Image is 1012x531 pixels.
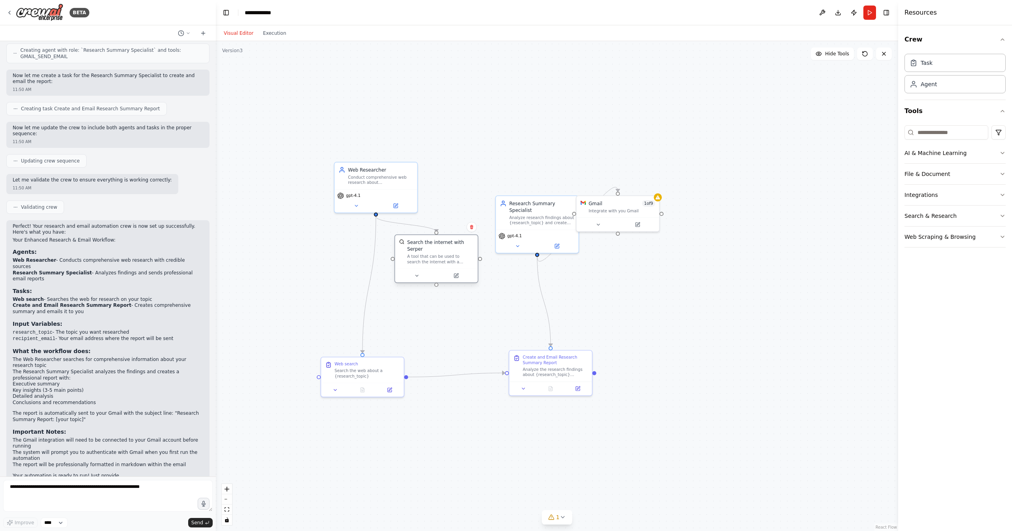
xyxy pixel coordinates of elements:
g: Edge from 6b241681-7daa-4b79-9f22-dadce40b3a5a to 3f9086cd-f3f4-41ae-899a-353dbd45491e [534,257,554,346]
span: Hide Tools [825,51,849,57]
li: - The topic you want researched [13,329,203,336]
li: The Research Summary Specialist analyzes the findings and creates a professional report with: [13,369,203,406]
button: 1 [542,510,572,525]
div: BETA [70,8,89,17]
img: Logo [16,4,63,21]
div: Web ResearcherConduct comprehensive web research about {research_topic}, identifying credible sou... [334,162,418,213]
strong: Web search [13,297,44,302]
button: Search & Research [904,206,1006,226]
li: - Creates comprehensive summary and emails it to you [13,302,203,315]
li: - Conducts comprehensive web research with credible sources [13,257,203,270]
button: No output available [536,385,565,393]
div: Agent [921,80,937,88]
span: 1 [556,513,560,521]
div: SerperDevToolSearch the internet with SerperA tool that can be used to search the internet with a... [395,236,478,284]
span: Improve [15,520,34,526]
li: The Gmail integration will need to be connected to your Gmail account before running [13,437,203,450]
h3: Agents: [13,248,203,256]
g: Edge from a247692d-75df-4de9-b55e-f6d185cae0c3 to ace1519e-8580-4040-8a0c-9da0e3ca84f5 [359,216,379,353]
div: Tools [904,122,1006,254]
div: Research Summary SpecialistAnalyze research findings about {research_topic} and create comprehens... [495,195,579,253]
button: Send [188,518,213,527]
div: Web search [334,361,358,367]
div: Research Summary Specialist [509,200,574,214]
img: SerperDevTool [399,239,405,245]
button: fit view [222,505,232,515]
button: Execution [258,28,291,38]
div: React Flow controls [222,484,232,525]
li: Detailed analysis [13,393,203,400]
p: Your automation is ready to run! Just provide the and when you execute it. [13,473,203,486]
h3: What the workflow does: [13,347,203,355]
span: Updating crew sequence [21,158,80,164]
h4: Resources [904,8,937,17]
button: Web Scraping & Browsing [904,227,1006,247]
span: Creating agent with role: `Research Summary Specialist` and tools: GMAIL_SEND_EMAIL [20,47,203,60]
span: Number of enabled actions [642,200,655,207]
div: 11:50 AM [13,87,203,93]
button: AI & Machine Learning [904,143,1006,163]
img: Gmail [580,200,586,206]
p: Now let me update the crew to include both agents and tasks in the proper sequence: [13,125,203,137]
button: Delete node [466,222,477,232]
li: Executive summary [13,381,203,387]
div: Crew [904,51,1006,100]
button: zoom in [222,484,232,494]
button: No output available [348,386,377,394]
span: Creating task Create and Email Research Summary Report [21,106,160,112]
button: Integrations [904,185,1006,205]
button: Open in side panel [437,272,475,280]
code: research_topic [13,330,53,335]
div: GmailGmail1of9Integrate with you Gmail [576,195,660,232]
div: Version 3 [222,47,243,54]
li: Key insights (3-5 main points) [13,387,203,394]
li: The report will be professionally formatted in markdown within the email [13,462,203,468]
div: Web Researcher [348,166,413,173]
div: 11:50 AM [13,139,203,145]
li: - Your email address where the report will be sent [13,336,203,342]
div: Search the internet with Serper [407,239,474,253]
nav: breadcrumb [245,9,284,17]
h3: Input Variables: [13,320,203,328]
span: gpt-4.1 [346,193,361,198]
li: The report is automatically sent to your Gmail with the subject line: "Research Summary Report: [... [13,410,203,423]
div: Gmail [589,200,602,207]
a: React Flow attribution [876,525,897,529]
li: The Web Researcher searches for comprehensive information about your research topic [13,357,203,369]
div: Analyze research findings about {research_topic} and create comprehensive summaries with key insi... [509,215,574,225]
strong: Research Summary Specialist [13,270,92,276]
div: Web searchSearch the web about a {research_topic} [321,357,404,397]
li: Conclusions and recommendations [13,400,203,406]
span: Send [191,520,203,526]
button: Visual Editor [219,28,258,38]
button: Crew [904,28,1006,51]
li: The system will prompt you to authenticate with Gmail when you first run the automation [13,450,203,462]
p: Now let me create a task for the Research Summary Specialist to create and email the report: [13,73,203,85]
g: Edge from ace1519e-8580-4040-8a0c-9da0e3ca84f5 to 3f9086cd-f3f4-41ae-899a-353dbd45491e [408,370,505,380]
button: Hide right sidebar [881,7,892,18]
h3: Tasks: [13,287,203,295]
code: recipient_email [13,336,55,342]
button: Tools [904,100,1006,122]
button: File & Document [904,164,1006,184]
h2: Your Enhanced Research & Email Workflow: [13,237,203,244]
p: Perfect! Your research and email automation crew is now set up successfully. Here's what you have: [13,223,203,236]
div: Search the web about a {research_topic} [334,368,400,379]
button: zoom out [222,494,232,505]
div: Task [921,59,933,67]
div: Conduct comprehensive web research about {research_topic}, identifying credible sources, relevant... [348,174,413,185]
span: Validating crew [21,204,57,210]
button: Open in side panel [538,242,576,250]
button: Open in side panel [566,385,589,393]
button: Switch to previous chat [175,28,194,38]
button: Click to speak your automation idea [198,498,210,510]
span: gpt-4.1 [507,233,522,239]
div: Create and Email Research Summary ReportAnalyze the research findings about {research_topic} gath... [509,350,593,396]
button: Open in side panel [377,202,415,210]
button: Hide Tools [811,47,854,60]
button: Open in side panel [378,386,401,394]
div: Integrate with you Gmail [589,208,655,214]
p: Let me validate the crew to ensure everything is working correctly: [13,177,172,183]
h3: Important Notes: [13,428,203,436]
li: - Searches the web for research on your topic [13,297,203,303]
